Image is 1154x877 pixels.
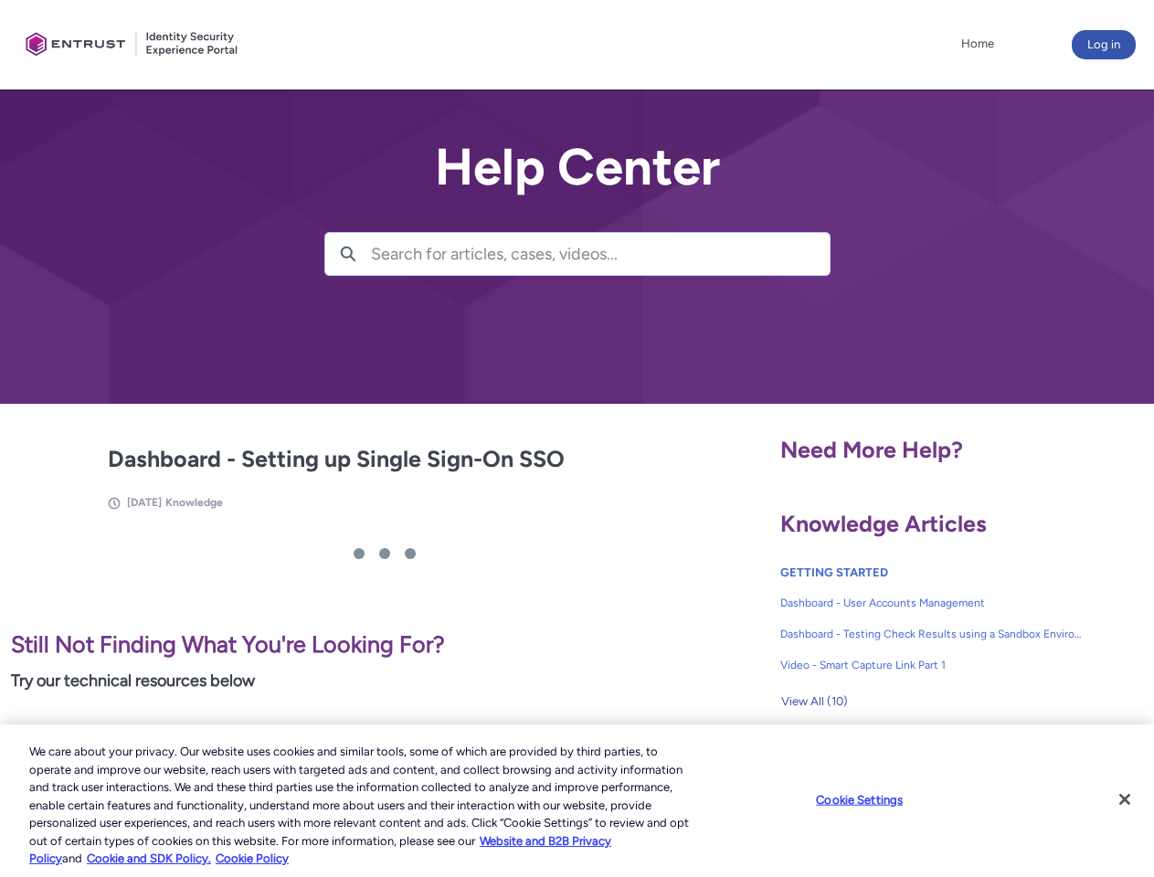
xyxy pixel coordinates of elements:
[780,618,1084,650] a: Dashboard - Testing Check Results using a Sandbox Environment
[780,510,987,537] span: Knowledge Articles
[780,650,1084,681] a: Video - Smart Capture Link Part 1
[780,595,1084,611] span: Dashboard - User Accounts Management
[781,688,848,715] span: View All (10)
[780,626,1084,642] span: Dashboard - Testing Check Results using a Sandbox Environment
[29,743,693,868] div: We care about your privacy. Our website uses cookies and similar tools, some of which are provide...
[11,628,758,662] p: Still Not Finding What You're Looking For?
[780,587,1084,618] a: Dashboard - User Accounts Management
[371,233,830,275] input: Search for articles, cases, videos...
[165,494,223,511] li: Knowledge
[127,496,162,509] span: [DATE]
[957,30,999,58] a: Home
[780,657,1084,673] span: Video - Smart Capture Link Part 1
[11,669,758,693] p: Try our technical resources below
[780,565,888,579] a: GETTING STARTED
[87,851,211,865] a: Cookie and SDK Policy.
[780,436,963,463] span: Need More Help?
[802,781,916,818] button: Cookie Settings
[1105,779,1145,819] button: Close
[324,139,831,195] h2: Help Center
[325,233,371,275] button: Search
[108,442,662,477] h2: Dashboard - Setting up Single Sign-On SSO
[780,687,849,716] button: View All (10)
[1072,30,1136,59] button: Log in
[216,851,289,865] a: Cookie Policy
